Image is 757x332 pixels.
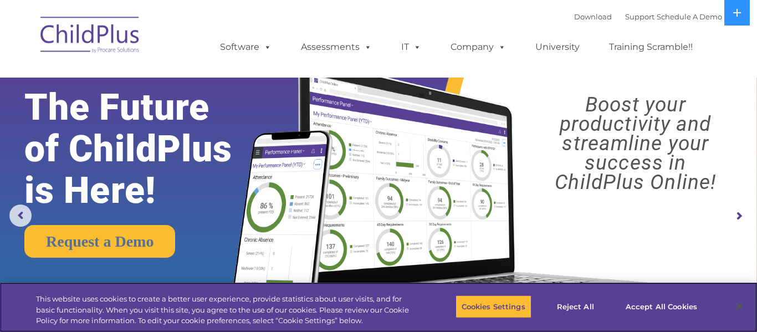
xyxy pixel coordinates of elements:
rs-layer: The Future of ChildPlus is Here! [24,86,266,211]
button: Close [727,294,751,319]
img: ChildPlus by Procare Solutions [35,9,146,64]
span: Phone number [154,119,201,127]
button: Cookies Settings [456,295,531,318]
button: Reject All [541,295,610,318]
a: IT [390,36,432,58]
span: Last name [154,73,188,81]
div: This website uses cookies to create a better user experience, provide statistics about user visit... [36,294,416,326]
rs-layer: Boost your productivity and streamline your success in ChildPlus Online! [523,95,748,192]
a: Assessments [290,36,383,58]
a: University [524,36,591,58]
a: Download [574,12,612,21]
a: Software [209,36,283,58]
a: Schedule A Demo [657,12,722,21]
a: Company [439,36,517,58]
a: Training Scramble!! [598,36,704,58]
font: | [574,12,722,21]
a: Request a Demo [24,225,175,258]
a: Support [625,12,654,21]
button: Accept All Cookies [620,295,703,318]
